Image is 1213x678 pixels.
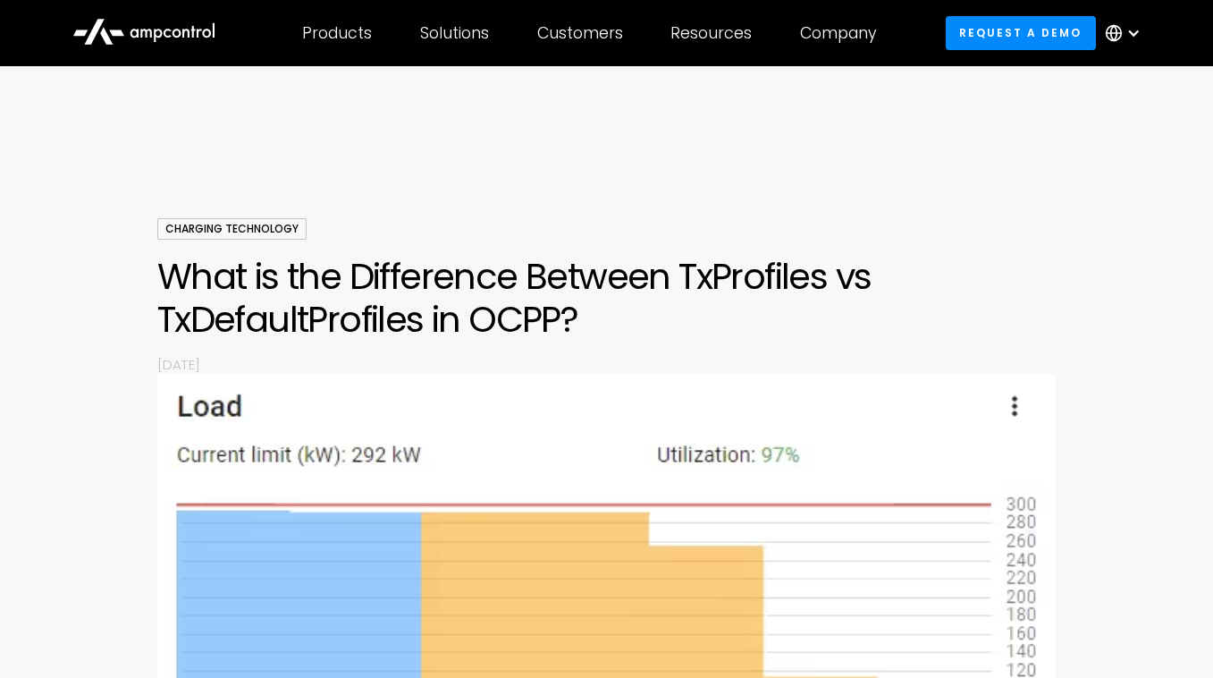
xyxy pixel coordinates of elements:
div: Company [800,23,877,43]
p: [DATE] [157,355,1057,374]
div: Solutions [420,23,489,43]
a: Request a demo [946,16,1096,49]
div: Products [302,23,372,43]
div: Charging Technology [157,218,307,240]
div: Resources [670,23,752,43]
div: Customers [537,23,623,43]
h1: What is the Difference Between TxProfiles vs TxDefaultProfiles in OCPP? [157,255,1057,341]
